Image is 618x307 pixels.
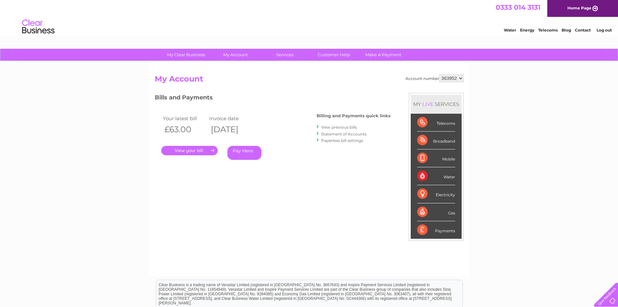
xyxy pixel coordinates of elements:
[159,49,213,61] a: My Clear Business
[504,28,516,32] a: Water
[307,49,361,61] a: Customer Help
[321,125,357,130] a: View previous bills
[496,3,540,11] a: 0333 014 3131
[258,49,311,61] a: Services
[406,74,464,82] div: Account number
[22,17,55,37] img: logo.png
[227,146,261,160] a: Pay Here
[562,28,571,32] a: Blog
[156,4,463,32] div: Clear Business is a trading name of Verastar Limited (registered in [GEOGRAPHIC_DATA] No. 3667643...
[538,28,558,32] a: Telecoms
[417,167,455,185] div: Water
[209,49,262,61] a: My Account
[417,114,455,132] div: Telecoms
[321,138,363,143] a: Paperless bill settings
[155,74,464,87] h2: My Account
[317,113,391,118] h4: Billing and Payments quick links
[161,114,208,123] td: Your latest bill
[411,95,462,113] div: MY SERVICES
[421,101,435,107] div: LIVE
[161,123,208,136] th: £63.00
[417,185,455,203] div: Electricity
[575,28,591,32] a: Contact
[357,49,410,61] a: Make A Payment
[208,114,254,123] td: Invoice date
[208,123,254,136] th: [DATE]
[597,28,612,32] a: Log out
[417,149,455,167] div: Mobile
[161,146,218,155] a: .
[321,132,367,136] a: Statement of Accounts
[417,132,455,149] div: Broadband
[417,203,455,221] div: Gas
[417,221,455,239] div: Payments
[520,28,534,32] a: Energy
[155,93,391,104] h3: Bills and Payments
